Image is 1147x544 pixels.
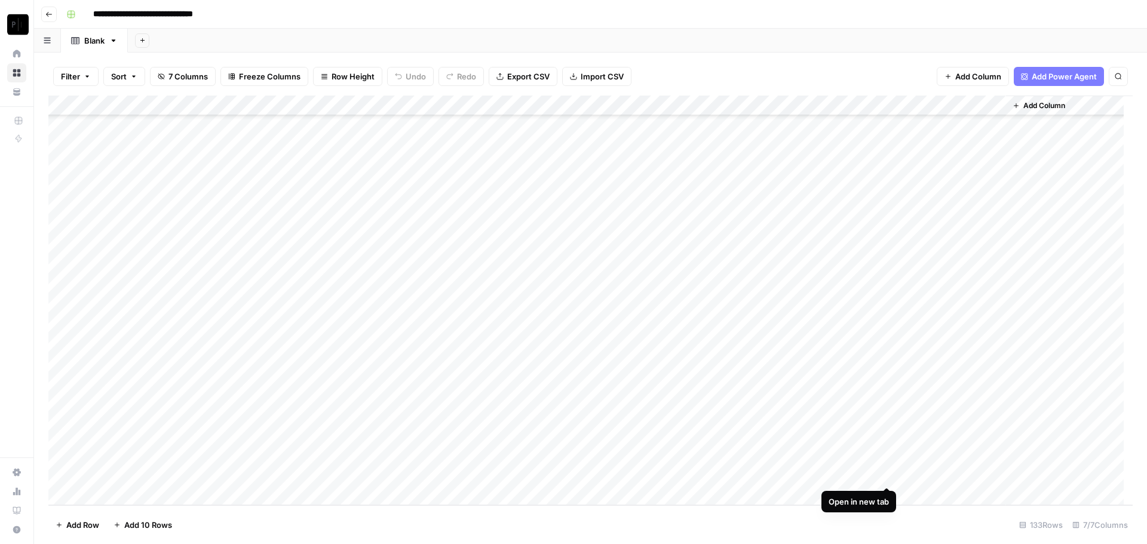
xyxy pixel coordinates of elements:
[1032,70,1097,82] span: Add Power Agent
[7,10,26,39] button: Workspace: Paragon Intel - Copyediting
[111,70,127,82] span: Sort
[61,29,128,53] a: Blank
[7,501,26,520] a: Learning Hub
[168,70,208,82] span: 7 Columns
[937,67,1009,86] button: Add Column
[581,70,624,82] span: Import CSV
[507,70,550,82] span: Export CSV
[7,482,26,501] a: Usage
[7,463,26,482] a: Settings
[48,515,106,534] button: Add Row
[1023,100,1065,111] span: Add Column
[7,44,26,63] a: Home
[7,520,26,539] button: Help + Support
[489,67,557,86] button: Export CSV
[406,70,426,82] span: Undo
[1014,515,1068,534] div: 133 Rows
[1068,515,1133,534] div: 7/7 Columns
[562,67,631,86] button: Import CSV
[239,70,300,82] span: Freeze Columns
[1014,67,1104,86] button: Add Power Agent
[438,67,484,86] button: Redo
[7,14,29,35] img: Paragon Intel - Copyediting Logo
[387,67,434,86] button: Undo
[124,519,172,531] span: Add 10 Rows
[66,519,99,531] span: Add Row
[1008,98,1070,113] button: Add Column
[150,67,216,86] button: 7 Columns
[829,496,889,508] div: Open in new tab
[61,70,80,82] span: Filter
[84,35,105,47] div: Blank
[53,67,99,86] button: Filter
[7,82,26,102] a: Your Data
[332,70,375,82] span: Row Height
[313,67,382,86] button: Row Height
[955,70,1001,82] span: Add Column
[220,67,308,86] button: Freeze Columns
[457,70,476,82] span: Redo
[103,67,145,86] button: Sort
[106,515,179,534] button: Add 10 Rows
[7,63,26,82] a: Browse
